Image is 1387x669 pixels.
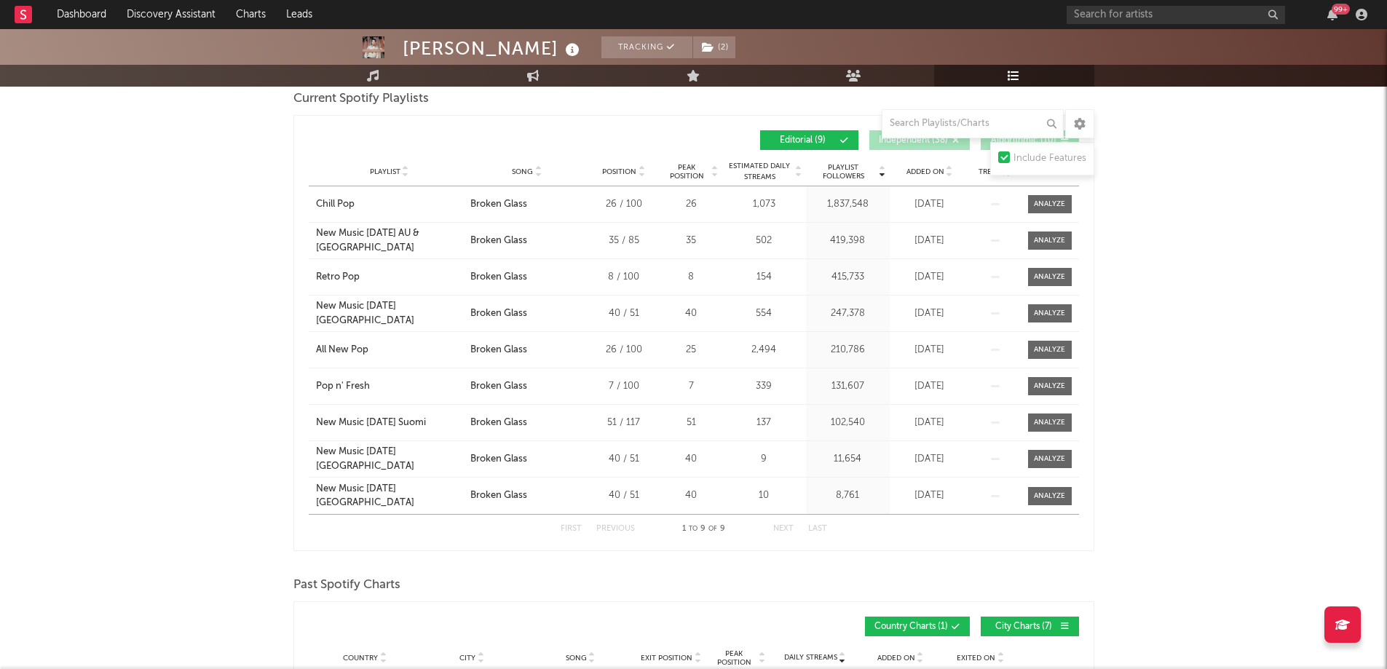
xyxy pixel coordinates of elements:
span: Exited On [957,654,995,662]
div: [DATE] [893,379,966,394]
span: Editorial ( 9 ) [770,136,837,145]
button: Next [773,525,794,533]
div: 339 [726,379,802,394]
button: Tracking [601,36,692,58]
button: Previous [596,525,635,533]
div: Broken Glass [470,452,527,467]
span: Peak Position [711,649,757,667]
div: [DATE] [893,197,966,212]
div: 8,761 [810,488,886,503]
div: 7 [664,379,719,394]
div: 7 / 100 [591,379,657,394]
span: Song [512,167,533,176]
div: 1,837,548 [810,197,886,212]
div: [DATE] [893,452,966,467]
a: Retro Pop [316,270,463,285]
a: New Music [DATE] Suomi [316,416,463,430]
div: Broken Glass [470,379,527,394]
span: Independent ( 38 ) [879,136,948,145]
div: 26 / 100 [591,197,657,212]
a: New Music [DATE] [GEOGRAPHIC_DATA] [316,445,463,473]
div: 1,073 [726,197,802,212]
div: 554 [726,306,802,321]
div: 35 [664,234,719,248]
div: 8 / 100 [591,270,657,285]
span: ( 2 ) [692,36,736,58]
div: 137 [726,416,802,430]
a: Chill Pop [316,197,463,212]
div: 210,786 [810,343,886,357]
div: 26 / 100 [591,343,657,357]
button: Independent(38) [869,130,970,150]
div: Broken Glass [470,234,527,248]
a: All New Pop [316,343,463,357]
div: 415,733 [810,270,886,285]
div: Broken Glass [470,488,527,503]
div: 131,607 [810,379,886,394]
div: Broken Glass [470,197,527,212]
div: 25 [664,343,719,357]
button: First [561,525,582,533]
span: Daily Streams [784,652,837,663]
div: 40 [664,488,719,503]
span: Country [343,654,378,662]
button: Algorithmic(10) [981,130,1079,150]
input: Search for artists [1067,6,1285,24]
div: 40 [664,306,719,321]
span: Added On [906,167,944,176]
button: Country Charts(1) [865,617,970,636]
a: New Music [DATE] [GEOGRAPHIC_DATA] [316,482,463,510]
span: to [689,526,698,532]
div: 26 [664,197,719,212]
div: 40 / 51 [591,306,657,321]
div: 247,378 [810,306,886,321]
span: Algorithmic ( 10 ) [990,136,1057,145]
span: Estimated Daily Streams [726,161,794,183]
div: 40 / 51 [591,452,657,467]
div: All New Pop [316,343,368,357]
span: Past Spotify Charts [293,577,400,594]
a: Pop n' Fresh [316,379,463,394]
div: Include Features [1013,150,1086,167]
div: 99 + [1332,4,1350,15]
div: 51 / 117 [591,416,657,430]
div: 1 9 9 [664,520,744,538]
div: Broken Glass [470,343,527,357]
a: New Music [DATE] [GEOGRAPHIC_DATA] [316,299,463,328]
span: Song [566,654,587,662]
button: Last [808,525,827,533]
div: 10 [726,488,802,503]
div: 102,540 [810,416,886,430]
div: 35 / 85 [591,234,657,248]
div: [DATE] [893,234,966,248]
div: [DATE] [893,306,966,321]
div: Pop n' Fresh [316,379,370,394]
div: 9 [726,452,802,467]
span: Position [602,167,636,176]
span: City [459,654,475,662]
span: Playlist Followers [810,163,877,181]
a: New Music [DATE] AU & [GEOGRAPHIC_DATA] [316,226,463,255]
span: Current Spotify Playlists [293,90,429,108]
div: 40 / 51 [591,488,657,503]
div: Broken Glass [470,416,527,430]
div: [DATE] [893,270,966,285]
button: (2) [693,36,735,58]
div: 51 [664,416,719,430]
div: New Music [DATE] Suomi [316,416,426,430]
div: [DATE] [893,416,966,430]
div: 40 [664,452,719,467]
div: 502 [726,234,802,248]
span: of [708,526,717,532]
div: [DATE] [893,343,966,357]
div: Broken Glass [470,270,527,285]
input: Search Playlists/Charts [882,109,1064,138]
span: Peak Position [664,163,710,181]
button: 99+ [1327,9,1337,20]
span: Playlist [370,167,400,176]
span: Trend [979,167,1003,176]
